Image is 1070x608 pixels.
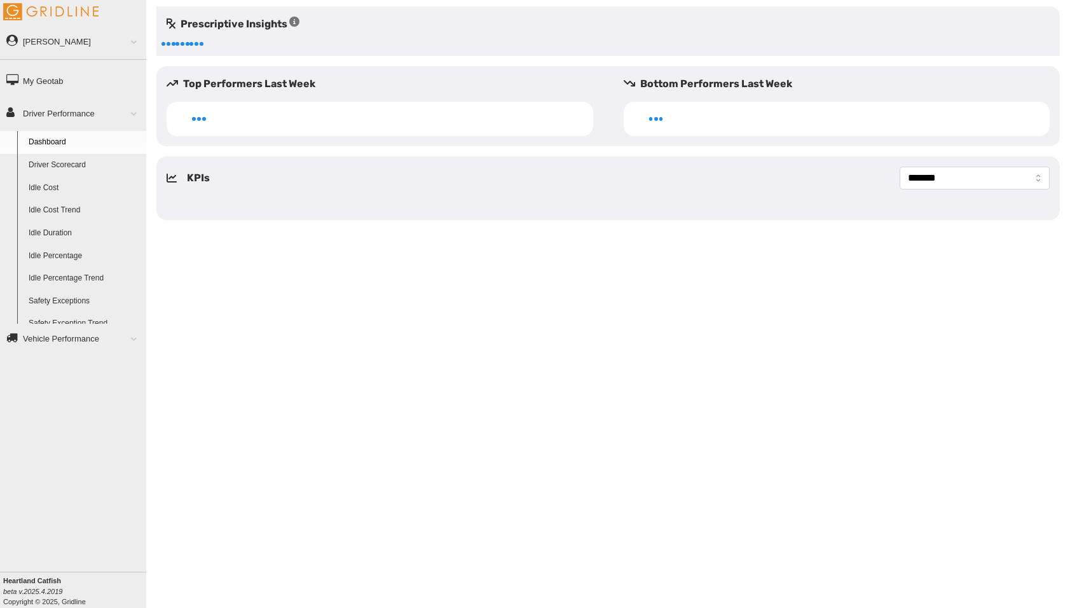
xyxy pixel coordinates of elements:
h5: Bottom Performers Last Week [624,76,1060,92]
a: Safety Exception Trend [23,312,146,335]
img: Gridline [3,3,99,20]
h5: KPIs [187,170,210,186]
i: beta v.2025.4.2019 [3,588,62,595]
div: Copyright © 2025, Gridline [3,576,146,607]
a: Idle Percentage [23,245,146,268]
a: Driver Scorecard [23,154,146,177]
a: Idle Percentage Trend [23,267,146,290]
a: Safety Exceptions [23,290,146,313]
h5: Prescriptive Insights [167,17,299,32]
a: Idle Cost Trend [23,199,146,222]
a: Idle Cost [23,177,146,200]
h5: Top Performers Last Week [167,76,603,92]
a: Idle Duration [23,222,146,245]
a: Dashboard [23,131,146,154]
b: Heartland Catfish [3,577,61,584]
